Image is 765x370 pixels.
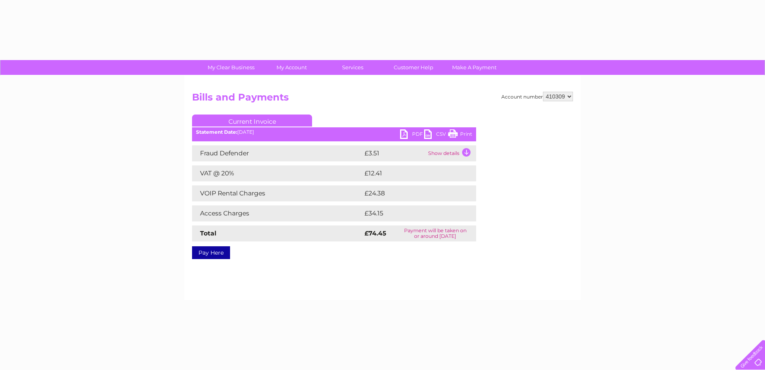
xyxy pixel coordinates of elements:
strong: £74.45 [364,229,386,237]
td: VAT @ 20% [192,165,362,181]
a: PDF [400,129,424,141]
a: Pay Here [192,246,230,259]
a: Make A Payment [441,60,507,75]
td: £24.38 [362,185,460,201]
a: My Account [259,60,325,75]
a: Customer Help [380,60,447,75]
a: Current Invoice [192,115,312,127]
td: £12.41 [362,165,459,181]
div: [DATE] [192,129,476,135]
a: My Clear Business [198,60,264,75]
td: £3.51 [362,145,426,161]
b: Statement Date: [196,129,237,135]
h2: Bills and Payments [192,92,573,107]
td: VOIP Rental Charges [192,185,362,201]
td: Show details [426,145,476,161]
td: Payment will be taken on or around [DATE] [394,225,476,241]
a: Print [448,129,472,141]
td: Fraud Defender [192,145,362,161]
a: Services [320,60,386,75]
td: £34.15 [362,205,459,221]
div: Account number [501,92,573,101]
strong: Total [200,229,216,237]
td: Access Charges [192,205,362,221]
a: CSV [424,129,448,141]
